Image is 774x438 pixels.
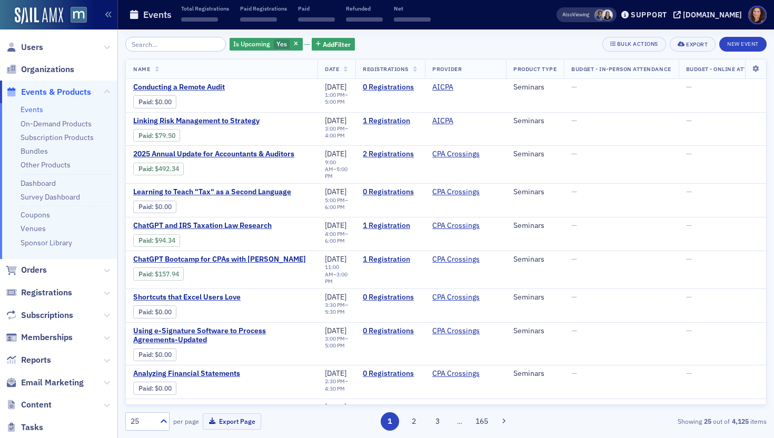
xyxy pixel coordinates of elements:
[325,271,348,285] time: 3:00 PM
[15,7,63,24] img: SailAMX
[133,201,176,213] div: Paid: 0 - $0
[230,38,303,51] div: Yes
[133,326,310,345] a: Using e-Signature Software to Process Agreements-Updated
[432,116,453,126] a: AICPA
[325,203,345,211] time: 6:00 PM
[571,326,577,335] span: —
[513,369,557,379] div: Seminars
[21,377,84,389] span: Email Marketing
[325,125,348,139] div: –
[133,349,176,361] div: Paid: 0 - $0
[325,301,345,308] time: 3:30 PM
[240,17,277,22] span: ‌
[21,133,94,142] a: Subscription Products
[21,119,92,128] a: On-Demand Products
[325,132,345,139] time: 4:00 PM
[325,231,348,244] div: –
[602,37,666,52] button: Bulk Actions
[6,310,73,321] a: Subscriptions
[560,416,767,426] div: Showing out of items
[21,146,48,156] a: Bundles
[325,197,348,211] div: –
[138,165,155,173] span: :
[432,221,480,231] a: CPA Crossings
[21,264,47,276] span: Orders
[131,416,154,427] div: 25
[21,42,43,53] span: Users
[513,150,557,159] div: Seminars
[133,187,310,197] span: Learning to Teach "Tax" as a Second Language
[432,83,453,92] a: AICPA
[298,5,335,12] p: Paid
[719,38,767,48] a: New Event
[363,150,418,159] a: 2 Registrations
[432,293,499,302] span: CPA Crossings
[432,150,480,159] a: CPA Crossings
[21,86,91,98] span: Events & Products
[686,82,692,92] span: —
[133,221,310,231] span: ChatGPT and IRS Taxation Law Research
[21,422,43,433] span: Tasks
[686,254,692,264] span: —
[21,105,43,114] a: Events
[155,98,172,106] span: $0.00
[6,287,72,298] a: Registrations
[155,270,179,278] span: $157.94
[325,402,346,412] span: [DATE]
[138,132,155,140] span: :
[432,255,480,264] a: CPA Crossings
[325,187,346,196] span: [DATE]
[429,412,447,431] button: 3
[71,7,87,23] img: SailAMX
[138,236,155,244] span: :
[138,236,152,244] a: Paid
[513,255,557,264] div: Seminars
[325,196,345,204] time: 5:00 PM
[6,264,47,276] a: Orders
[155,203,172,211] span: $0.00
[325,125,345,132] time: 3:00 PM
[138,351,152,359] a: Paid
[155,132,175,140] span: $79.50
[133,150,310,159] a: 2025 Annual Update for Accountants & Auditors
[312,38,355,51] button: AddFilter
[325,378,348,392] div: –
[432,369,480,379] a: CPA Crossings
[325,165,348,180] time: 5:00 PM
[346,5,383,12] p: Refunded
[513,221,557,231] div: Seminars
[325,221,346,230] span: [DATE]
[325,302,348,315] div: –
[133,255,310,264] span: ChatGPT Bootcamp for CPAs with John Higgins
[325,92,348,105] div: –
[363,369,418,379] a: 0 Registrations
[730,416,750,426] strong: 4,125
[133,369,310,379] a: Analyzing Financial Statements
[325,65,339,73] span: Date
[571,402,577,412] span: —
[21,64,74,75] span: Organizations
[138,351,155,359] span: :
[432,187,499,197] span: CPA Crossings
[133,255,310,264] a: ChatGPT Bootcamp for CPAs with [PERSON_NAME]
[686,369,692,378] span: —
[21,192,80,202] a: Survey Dashboard
[562,11,572,18] div: Also
[325,292,346,302] span: [DATE]
[143,8,172,21] h1: Events
[432,65,462,73] span: Provider
[394,17,431,22] span: ‌
[6,377,84,389] a: Email Marketing
[432,403,499,412] span: CPA Crossings
[133,83,310,92] span: Conducting a Remote Audit
[133,163,184,175] div: Paid: 2 - $49234
[513,116,557,126] div: Seminars
[325,254,346,264] span: [DATE]
[325,264,348,284] div: –
[670,37,716,52] button: Export
[394,5,431,12] p: Net
[240,5,287,12] p: Paid Registrations
[571,149,577,158] span: —
[432,83,499,92] span: AICPA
